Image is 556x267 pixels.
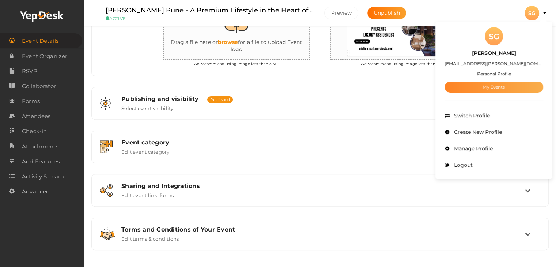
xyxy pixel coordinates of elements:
[100,140,113,153] img: category.svg
[22,169,64,184] span: Activity Stream
[121,233,179,242] label: Edit terms & conditions
[100,227,115,240] img: handshake.svg
[95,149,545,156] a: Event category Edit event category
[452,112,490,119] span: Switch Profile
[121,189,174,198] label: Edit event link, forms
[452,129,502,135] span: Create New Profile
[472,49,516,57] label: [PERSON_NAME]
[445,82,543,93] a: My Events
[121,146,170,155] label: Edit event category
[525,10,539,16] profile-pic: SG
[324,7,358,19] button: Preview
[445,59,543,68] label: [EMAIL_ADDRESS][PERSON_NAME][DOMAIN_NAME]
[121,102,174,111] label: Select event visibility
[22,79,56,94] span: Collaborator
[374,10,400,16] span: Unpublish
[22,184,50,199] span: Advanced
[525,6,539,20] div: SG
[207,96,233,103] span: Published
[22,139,58,154] span: Attachments
[100,184,113,197] img: sharing.svg
[452,162,473,168] span: Logout
[22,34,58,48] span: Event Details
[95,106,545,113] a: Publishing and visibility Published Select event visibility
[121,139,525,146] div: Event category
[95,236,545,243] a: Terms and Conditions of Your Event Edit terms & conditions
[121,183,525,189] div: Sharing and Integrations
[452,145,493,152] span: Manage Profile
[22,94,40,109] span: Forms
[22,64,37,79] span: RSVP
[121,95,198,102] span: Publishing and visibility
[22,124,47,139] span: Check-in
[22,154,60,169] span: Add Features
[522,5,541,21] button: SG
[22,49,67,64] span: Event Organizer
[106,5,313,16] label: [PERSON_NAME] Pune - A Premium Lifestyle in the Heart of the IT Hub
[22,109,50,124] span: Attendees
[477,71,511,76] small: Personal Profile
[367,7,406,19] button: Unpublish
[95,193,545,200] a: Sharing and Integrations Edit event link, forms
[106,16,313,21] small: ACTIVE
[121,226,525,233] div: Terms and Conditions of Your Event
[326,60,482,67] p: We recommend using image less than 3 MB
[158,60,314,67] p: We recommend using image less than 3 MB
[485,27,503,45] div: SG
[100,97,111,110] img: shared-vision.svg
